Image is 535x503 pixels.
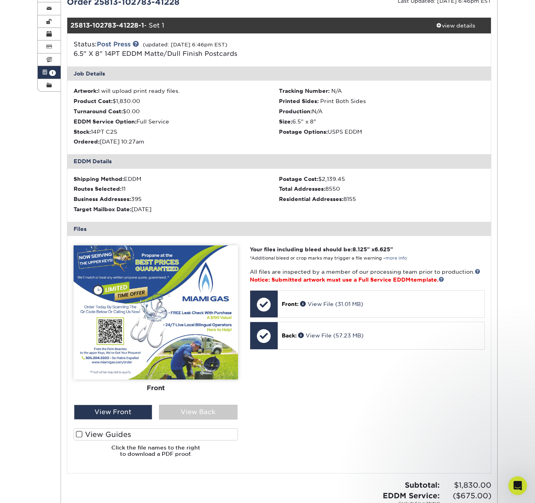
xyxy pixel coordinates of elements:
strong: Your files including bleed should be: " x " [250,246,393,252]
span: $1,830.00 [442,480,491,491]
div: $2,139.45 [279,175,485,183]
strong: Target Mailbox Date: [74,206,131,212]
span: Front: [282,301,299,307]
strong: Postage Cost: [279,176,318,182]
strong: Stock: [74,129,91,135]
i: You will receive a copy of this message by email [13,220,120,234]
li: [DATE] 10:27am [74,138,279,146]
span: ($675.00) [442,490,491,501]
textarea: Message… [7,241,151,254]
a: view details [420,18,491,33]
strong: Business Addresses: [74,196,131,202]
li: 6.5" x 8" [279,118,485,125]
label: View Guides [74,428,238,440]
strong: 25813-102783-41228-1 [70,22,144,29]
strong: Production: [279,108,312,114]
div: Files [67,222,491,236]
iframe: Intercom live chat [508,476,527,495]
div: At your convenience, please return to and log in to your account. From there, go to Account > Act... [13,120,123,166]
li: $0.00 [74,107,279,115]
small: (updated: [DATE] 6:46pm EST) [143,42,227,48]
strong: EDDM Service Option: [74,118,137,125]
strong: Total Addresses: [279,186,325,192]
strong: Ordered: [74,138,100,145]
li: USPS EDDM [279,128,485,136]
div: View Front [74,405,153,420]
strong: Size: [279,118,292,125]
strong: Turnaround Cost: [74,108,123,114]
div: view details [420,22,491,29]
div: Job Details [67,66,491,81]
div: Front [74,380,238,397]
li: N/A [279,107,485,115]
span: Print Both Sides [320,98,366,104]
span: ® [410,279,411,281]
a: 6.5" X 8" 14PT EDDM Matte/Dull Finish Postcards [74,50,237,57]
h6: Click the file names to the right to download a PDF proof. [74,444,238,464]
div: Once approved, the order will be submitted to production shortly. Please let us know if you have ... [13,181,123,235]
strong: Postage Options: [279,129,328,135]
a: [DOMAIN_NAME] [18,128,64,134]
div: Close [138,3,152,17]
strong: Artwork: [74,88,98,94]
strong: Tracking Number: [279,88,330,94]
span: 8.125 [352,246,367,252]
span: Back: [282,332,297,339]
span: 1 [49,70,56,76]
button: Home [123,3,138,18]
li: I will upload print ready files. [74,87,279,95]
div: 8550 [279,185,485,193]
strong: Subtotal: [405,481,440,489]
div: [DATE] [74,205,279,213]
h1: [PERSON_NAME] [38,4,89,10]
div: - Set 1 [67,18,421,33]
strong: Shipping Method: [74,176,124,182]
a: more info [386,256,407,261]
button: Emoji picker [12,258,18,264]
div: 8155 [279,195,485,203]
p: All files are inspected by a member of our processing team prior to production. [250,268,485,284]
strong: Routes Selected: [74,186,122,192]
span: 6.625 [374,246,390,252]
a: View File (57.23 MB) [298,332,363,339]
strong: Printed Sides: [279,98,319,104]
div: "We placed the Back on our template to include our full-service label and indicia. The size and p... [13,42,123,104]
a: Post Press [97,41,131,48]
a: View File (31.01 MB) [300,301,363,307]
li: $1,830.00 [74,97,279,105]
span: Notice: Submitted artwork must use a Full Service EDDM template. [250,276,444,283]
div: EDDM Details [67,154,491,168]
div: Status: [68,40,350,59]
button: Upload attachment [37,258,44,264]
iframe: Google Customer Reviews [2,479,67,500]
span: N/A [331,88,342,94]
p: Active [38,10,54,18]
div: View Back [159,405,238,420]
button: Gif picker [25,258,31,264]
div: 11 [74,185,279,193]
small: *Additional bleed or crop marks may trigger a file warning – [250,256,407,261]
strong: Product Cost: [74,98,113,104]
a: 1 [38,66,61,79]
li: Full Service [74,118,279,125]
div: 395 [74,195,279,203]
div: EDDM [74,175,279,183]
strong: Residential Addresses: [279,196,343,202]
button: Send a message… [134,254,148,267]
li: 14PT C2S [74,128,279,136]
